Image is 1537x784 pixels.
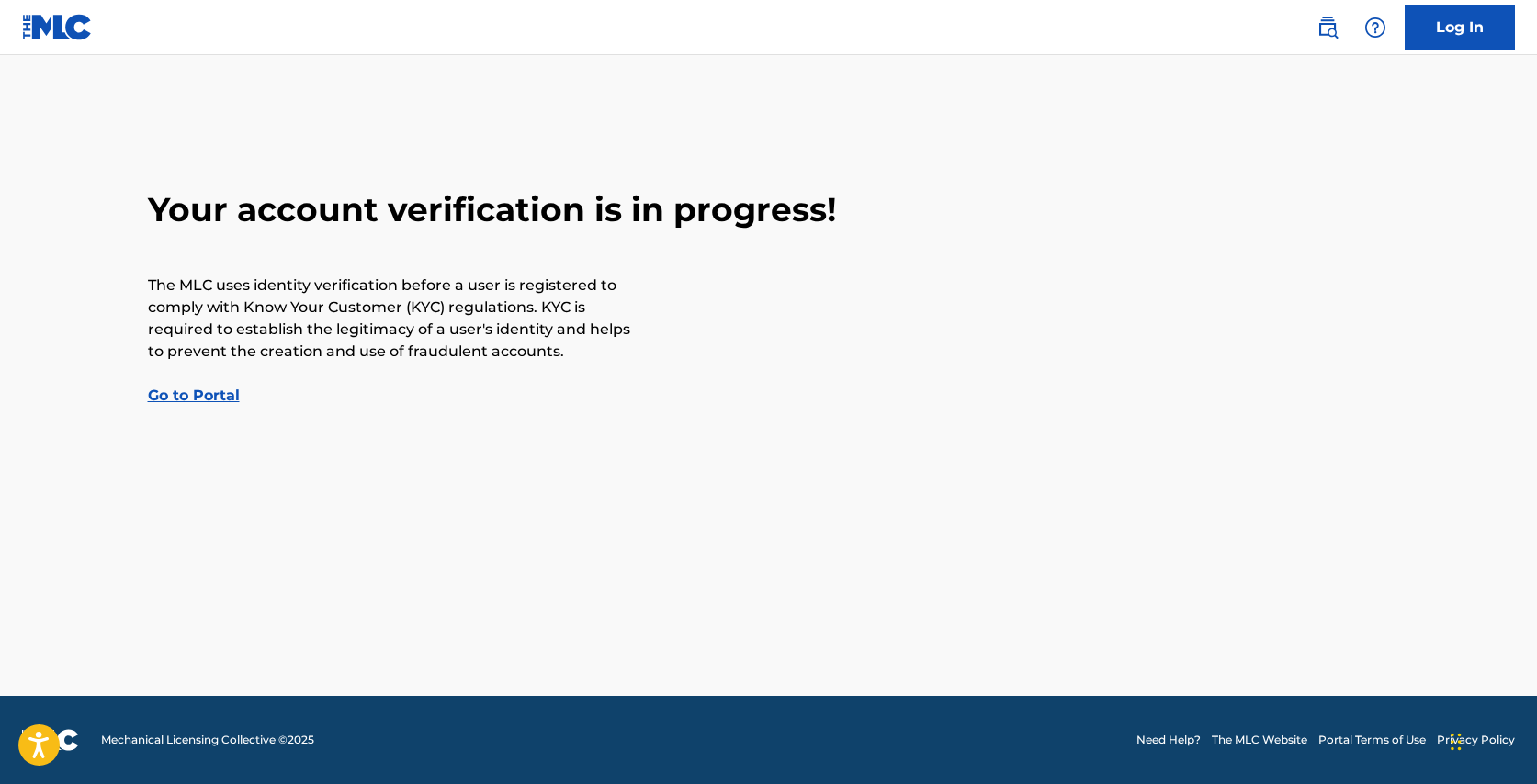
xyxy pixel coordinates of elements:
div: Drag [1451,714,1462,769]
img: help [1364,17,1386,39]
a: Public Search [1309,9,1346,46]
a: The MLC Website [1212,732,1307,748]
span: Mechanical Licensing Collective © 2025 [101,732,314,748]
h2: Your account verification is in progress! [148,189,1390,230]
p: The MLC uses identity verification before a user is registered to comply with Know Your Customer ... [148,274,635,363]
img: MLC Logo [22,14,93,40]
a: Portal Terms of Use [1318,732,1426,748]
div: Help [1357,9,1394,46]
iframe: Chat Widget [1445,696,1537,784]
img: logo [22,729,79,751]
a: Privacy Policy [1437,732,1515,748]
a: Go to Portal [148,386,240,404]
a: Log In [1405,5,1515,50]
img: search [1317,17,1339,39]
a: Need Help? [1136,732,1201,748]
